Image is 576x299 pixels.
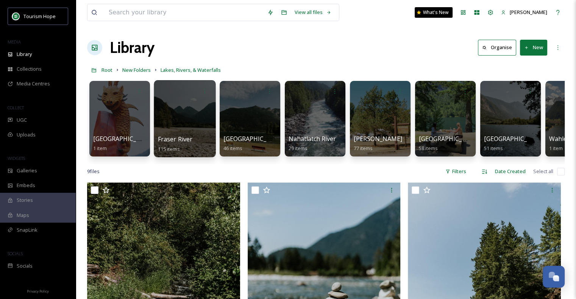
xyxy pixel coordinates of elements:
span: Embeds [17,182,35,189]
a: What's New [415,7,453,18]
a: View all files [291,5,335,20]
a: Root [101,65,112,74]
span: [PERSON_NAME] [354,135,402,143]
span: SnapLink [17,226,37,234]
div: Date Created [491,164,529,179]
a: [PERSON_NAME] [497,5,551,20]
span: 9 file s [87,168,100,175]
span: 29 items [289,145,308,152]
span: 115 items [158,145,180,152]
span: Galleries [17,167,37,174]
a: Organise [478,40,520,55]
span: WIDGETS [8,155,25,161]
span: [PERSON_NAME] [510,9,547,15]
img: logo.png [12,12,20,20]
span: SOCIALS [8,251,23,256]
a: [GEOGRAPHIC_DATA]46 items [223,135,284,152]
a: Lakes, Rivers, & Waterfalls [161,65,221,74]
span: Uploads [17,131,36,138]
span: [GEOGRAPHIC_DATA] [484,135,545,143]
span: UGC [17,116,27,124]
span: Nahatlatch River [289,135,336,143]
span: MEDIA [8,39,21,45]
span: [GEOGRAPHIC_DATA] [93,135,154,143]
button: New [520,40,547,55]
span: 58 items [419,145,438,152]
input: Search your library [105,4,264,21]
span: Socials [17,262,33,270]
span: 1 item [93,145,107,152]
span: Root [101,67,112,73]
span: 77 items [354,145,373,152]
span: Fraser River [158,135,193,143]
a: [GEOGRAPHIC_DATA]51 items [484,135,545,152]
span: Collections [17,65,42,73]
span: Maps [17,212,29,219]
a: Fraser River115 items [158,136,193,152]
span: Library [17,51,32,58]
a: Library [110,36,155,59]
button: Organise [478,40,516,55]
a: [PERSON_NAME]77 items [354,135,402,152]
span: New Folders [122,67,151,73]
a: Nahatlatch River29 items [289,135,336,152]
span: Lakes, Rivers, & Waterfalls [161,67,221,73]
div: Filters [442,164,470,179]
span: [GEOGRAPHIC_DATA] [223,135,284,143]
span: Media Centres [17,80,50,87]
span: 1 item [549,145,563,152]
a: Privacy Policy [27,286,49,295]
span: Privacy Policy [27,289,49,294]
span: Tourism Hope [23,13,56,20]
a: New Folders [122,65,151,74]
span: 46 items [223,145,242,152]
span: Select all [533,168,553,175]
span: Stories [17,197,33,204]
a: [GEOGRAPHIC_DATA]1 item [93,135,154,152]
span: 51 items [484,145,503,152]
button: Open Chat [543,266,565,288]
span: COLLECT [8,105,24,110]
